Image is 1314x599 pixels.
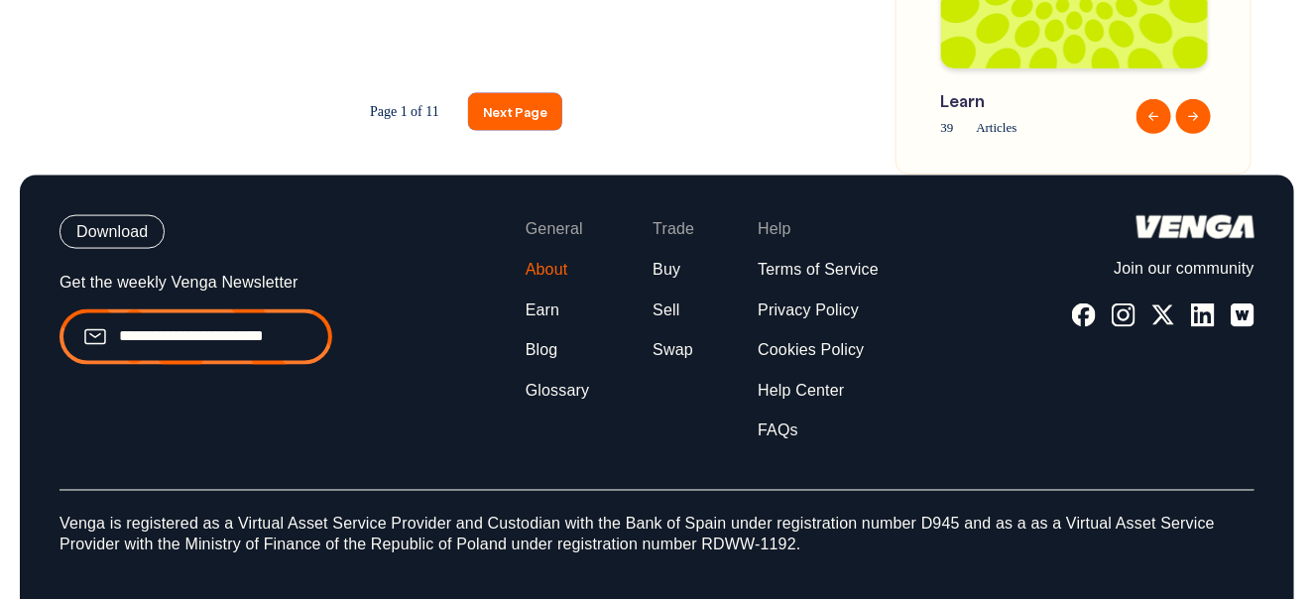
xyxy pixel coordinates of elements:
[653,300,679,321] a: Sell
[653,340,693,361] a: Swap
[526,260,568,281] a: About
[1136,99,1171,134] button: Previous
[526,300,559,321] a: Earn
[468,93,562,130] a: Next Page
[83,325,107,349] img: email.99ba089774f55247b4fc38e1d8603778.svg
[758,219,791,240] span: Help
[758,300,859,321] a: Privacy Policy
[60,215,165,249] button: Download
[653,260,680,281] a: Buy
[60,273,332,294] p: Get the weekly Venga Newsletter
[1176,99,1211,134] button: Next
[355,94,454,130] span: Page 1 of 11
[941,116,1125,139] span: 39 Articles
[1136,215,1254,239] img: logo-white.44ec9dbf8c34425cc70677c5f5c19bda.svg
[1072,259,1254,280] p: Join our community
[758,421,798,442] a: FAQs
[758,381,844,402] a: Help Center
[758,340,864,361] a: Cookies Policy
[60,490,1254,556] p: Venga is registered as a Virtual Asset Service Provider and Custodian with the Bank of Spain unde...
[526,219,583,240] span: General
[526,381,589,402] a: Glossary
[526,340,558,361] a: Blog
[941,88,1125,113] span: Learn
[653,219,694,240] span: Trade
[758,260,879,281] a: Terms of Service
